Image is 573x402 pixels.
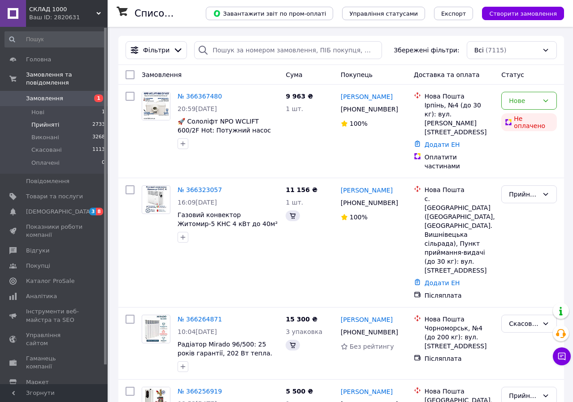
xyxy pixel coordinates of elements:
span: Завантажити звіт по пром-оплаті [213,9,326,17]
div: с. [GEOGRAPHIC_DATA] ([GEOGRAPHIC_DATA], [GEOGRAPHIC_DATA]. Вишнівецька сільрада), Пункт прийманн... [425,194,495,275]
span: Показники роботи компанії [26,223,83,239]
span: 16:09[DATE] [178,199,217,206]
span: Замовлення [26,94,63,103]
button: Створити замовлення [482,7,564,20]
span: 20:59[DATE] [178,105,217,112]
img: Фото товару [144,315,168,343]
span: Каталог ProSale [26,277,74,285]
span: 3 упаковка [286,328,322,335]
span: Покупці [26,262,50,270]
button: Завантажити звіт по пром-оплаті [206,7,333,20]
div: Чорноморськ, №4 (до 200 кг): вул. [STREET_ADDRESS] [425,324,495,351]
span: Всі [474,46,484,55]
input: Пошук за номером замовлення, ПІБ покупця, номером телефону, Email, номером накладної [194,41,382,59]
span: Створити замовлення [489,10,557,17]
span: 15 300 ₴ [286,316,317,323]
span: Cума [286,71,302,78]
div: Ваш ID: 2820631 [29,13,108,21]
div: Нове [509,96,538,106]
span: Аналітика [26,292,57,300]
span: 8 [96,208,103,215]
span: Управління статусами [349,10,418,17]
span: Оплачені [31,159,60,167]
a: № 366256919 [178,388,222,395]
span: Доставка та оплата [414,71,480,78]
a: [PERSON_NAME] [341,186,393,195]
a: № 366323057 [178,186,222,193]
span: (7115) [486,47,507,54]
a: [PERSON_NAME] [341,387,393,396]
span: Без рейтингу [350,343,394,350]
a: Створити замовлення [473,9,564,17]
input: Пошук [4,31,106,47]
span: Статус [501,71,524,78]
button: Управління статусами [342,7,425,20]
span: 1113 [92,146,105,154]
a: [PERSON_NAME] [341,315,393,324]
span: [PHONE_NUMBER] [341,329,398,336]
div: Післяплата [425,354,495,363]
a: № 366264871 [178,316,222,323]
span: Інструменти веб-майстра та SEO [26,308,83,324]
span: СКЛАД 1000 [29,5,96,13]
span: [PHONE_NUMBER] [341,199,398,206]
span: [DEMOGRAPHIC_DATA] [26,208,92,216]
span: 3268 [92,133,105,141]
div: Післяплата [425,291,495,300]
span: 1 [94,94,103,102]
span: Товари та послуги [26,192,83,201]
span: 100% [350,214,368,221]
a: Радіатор Mirado 96/500: 25 років гарантії, 202 Вт тепла. Ваша незламна броня. Зроблено в [GEOGRAP... [178,341,272,384]
span: Експорт [441,10,466,17]
span: 0 [102,159,105,167]
span: 9 963 ₴ [286,93,313,100]
img: Фото товару [142,92,170,120]
a: Фото товару [142,92,170,120]
span: Нові [31,108,44,116]
a: Газовий конвектор Житомир-5 КНС 4 кВт до 40м² від газу або балона. [178,211,278,236]
span: 1 шт. [286,199,303,206]
div: Нова Пошта [425,92,495,101]
div: Не оплачено [501,113,557,131]
span: Замовлення [142,71,182,78]
span: Головна [26,56,51,64]
span: 100% [350,120,368,127]
a: № 366367480 [178,93,222,100]
span: Замовлення та повідомлення [26,71,108,87]
div: Прийнято [509,391,538,401]
span: 1 [102,108,105,116]
div: Нова Пошта [425,315,495,324]
button: Експорт [434,7,473,20]
a: Фото товару [142,315,170,343]
div: Прийнято [509,189,538,199]
span: Маркет [26,378,49,386]
a: Додати ЕН [425,141,460,148]
span: Покупець [341,71,373,78]
span: Збережені фільтри: [394,46,459,55]
span: 11 156 ₴ [286,186,317,193]
div: Ірпінь, №4 (до 30 кг): вул. [PERSON_NAME][STREET_ADDRESS] [425,101,495,137]
span: Повідомлення [26,177,69,185]
a: Фото товару [142,185,170,214]
span: 2733 [92,121,105,129]
span: Управління сайтом [26,331,83,347]
div: Оплатити частинами [425,153,495,171]
div: Нова Пошта [425,387,495,396]
span: [PHONE_NUMBER] [341,106,398,113]
span: 3 [89,208,96,215]
span: Фільтри [143,46,169,55]
a: [PERSON_NAME] [341,92,393,101]
button: Чат з покупцем [553,347,571,365]
span: 10:04[DATE] [178,328,217,335]
span: 1 шт. [286,105,303,112]
span: Прийняті [31,121,59,129]
a: 🚀 Сололіфт NPO WCLIFT 600/2F Hot: Потужний насос (90°С) з ножем-подрібнювачем для дому та бізнесу... [178,118,271,161]
h1: Список замовлень [135,8,226,19]
div: Нова Пошта [425,185,495,194]
span: Гаманець компанії [26,355,83,371]
span: Скасовані [31,146,62,154]
span: 5 500 ₴ [286,388,313,395]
